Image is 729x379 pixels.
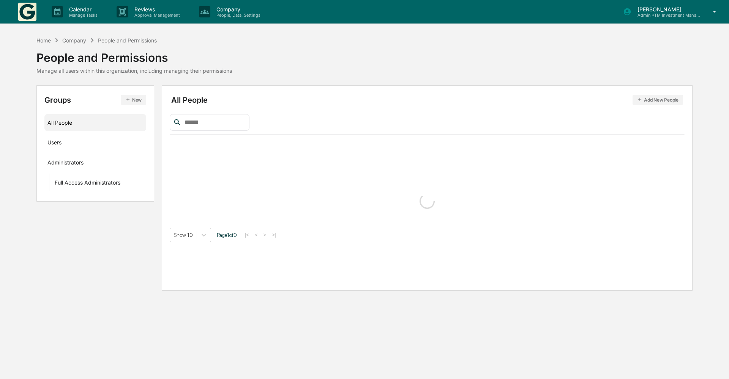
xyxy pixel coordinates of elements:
button: New [121,95,146,105]
div: Groups [44,95,146,105]
p: Company [210,6,264,13]
div: Users [47,139,62,148]
p: People, Data, Settings [210,13,264,18]
div: Home [36,37,51,44]
button: |< [243,232,251,238]
div: All People [47,116,143,129]
div: Administrators [47,159,84,168]
div: Manage all users within this organization, including managing their permissions [36,67,232,74]
button: > [261,232,269,238]
div: All People [171,95,683,105]
div: Full Access Administrators [55,179,120,188]
button: Add New People [633,95,683,105]
p: Approval Management [128,13,184,18]
div: People and Permissions [36,45,232,64]
button: >| [270,232,278,238]
div: People and Permissions [98,37,157,44]
div: Company [62,37,86,44]
span: Page 1 of 0 [217,232,237,238]
p: [PERSON_NAME] [631,6,702,13]
p: Reviews [128,6,184,13]
img: logo [18,3,36,21]
p: Manage Tasks [63,13,101,18]
button: < [252,232,260,238]
p: Admin • TM Investment Management [631,13,702,18]
p: Calendar [63,6,101,13]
